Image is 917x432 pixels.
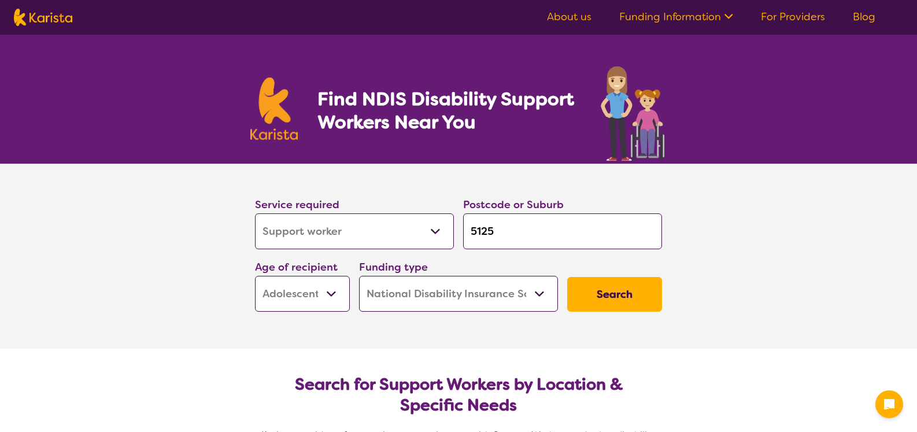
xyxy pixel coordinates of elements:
button: Search [567,277,662,312]
label: Postcode or Suburb [463,198,564,212]
a: About us [547,10,591,24]
a: Funding Information [619,10,733,24]
img: Karista logo [14,9,72,26]
label: Service required [255,198,339,212]
label: Funding type [359,260,428,274]
a: For Providers [761,10,825,24]
input: Type [463,213,662,249]
a: Blog [853,10,875,24]
h2: Search for Support Workers by Location & Specific Needs [264,374,653,416]
label: Age of recipient [255,260,338,274]
img: support-worker [600,62,667,164]
h1: Find NDIS Disability Support Workers Near You [317,87,576,134]
img: Karista logo [250,77,298,140]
